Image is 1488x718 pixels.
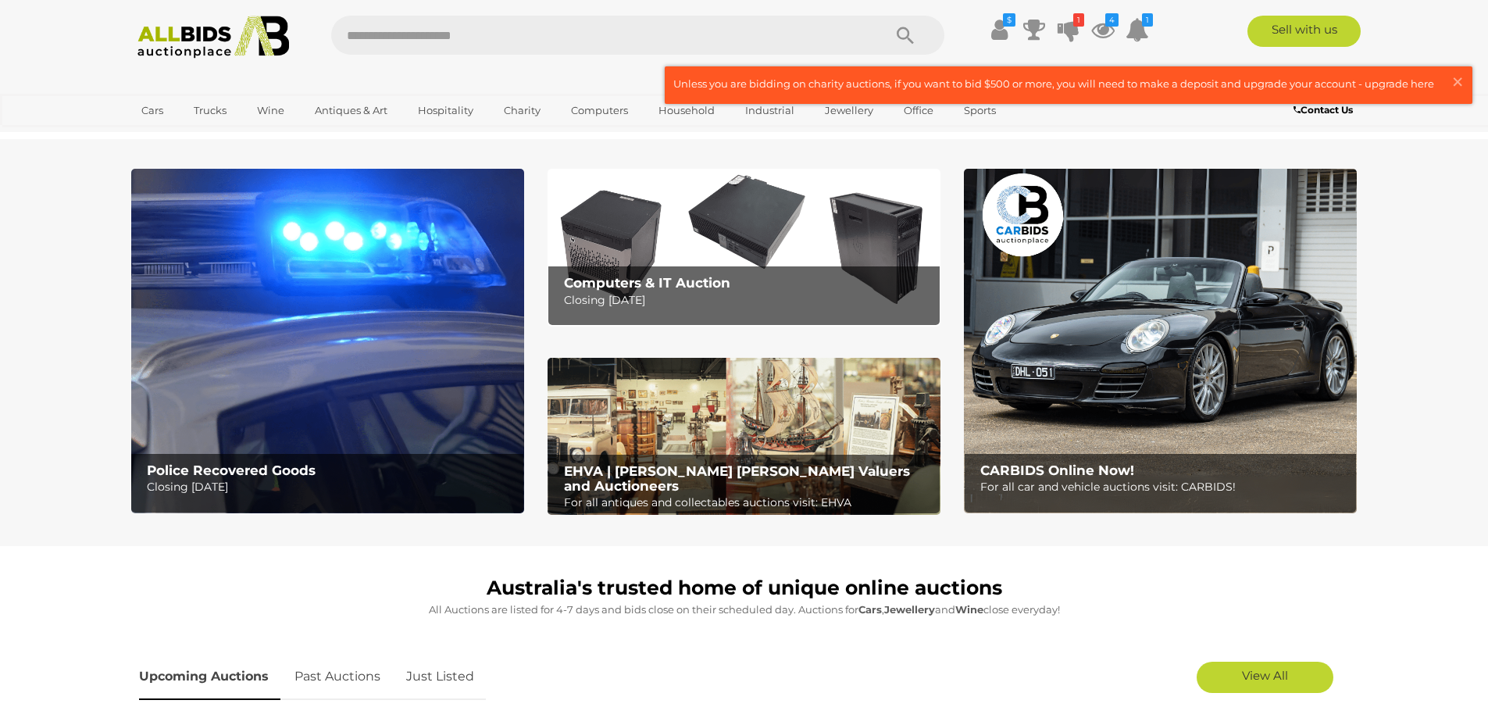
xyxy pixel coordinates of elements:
[964,169,1357,513] a: CARBIDS Online Now! CARBIDS Online Now! For all car and vehicle auctions visit: CARBIDS!
[884,603,935,616] strong: Jewellery
[131,98,173,123] a: Cars
[548,358,940,516] a: EHVA | Evans Hastings Valuers and Auctioneers EHVA | [PERSON_NAME] [PERSON_NAME] Valuers and Auct...
[980,477,1348,497] p: For all car and vehicle auctions visit: CARBIDS!
[139,654,280,700] a: Upcoming Auctions
[1294,104,1353,116] b: Contact Us
[283,654,392,700] a: Past Auctions
[394,654,486,700] a: Just Listed
[648,98,725,123] a: Household
[866,16,944,55] button: Search
[131,169,524,513] a: Police Recovered Goods Police Recovered Goods Closing [DATE]
[564,463,910,494] b: EHVA | [PERSON_NAME] [PERSON_NAME] Valuers and Auctioneers
[858,603,882,616] strong: Cars
[247,98,294,123] a: Wine
[955,603,983,616] strong: Wine
[988,16,1012,44] a: $
[131,169,524,513] img: Police Recovered Goods
[1126,16,1149,44] a: 1
[564,291,932,310] p: Closing [DATE]
[815,98,883,123] a: Jewellery
[1057,16,1080,44] a: 1
[1003,13,1015,27] i: $
[184,98,237,123] a: Trucks
[139,601,1350,619] p: All Auctions are listed for 4-7 days and bids close on their scheduled day. Auctions for , and cl...
[1247,16,1361,47] a: Sell with us
[564,493,932,513] p: For all antiques and collectables auctions visit: EHVA
[131,123,262,149] a: [GEOGRAPHIC_DATA]
[1242,668,1288,683] span: View All
[1197,662,1333,693] a: View All
[1091,16,1115,44] a: 4
[1294,102,1357,119] a: Contact Us
[129,16,298,59] img: Allbids.com.au
[1142,13,1153,27] i: 1
[147,477,515,497] p: Closing [DATE]
[548,169,940,326] img: Computers & IT Auction
[954,98,1006,123] a: Sports
[408,98,484,123] a: Hospitality
[735,98,805,123] a: Industrial
[564,275,730,291] b: Computers & IT Auction
[548,169,940,326] a: Computers & IT Auction Computers & IT Auction Closing [DATE]
[1073,13,1084,27] i: 1
[980,463,1134,478] b: CARBIDS Online Now!
[894,98,944,123] a: Office
[494,98,551,123] a: Charity
[1451,66,1465,97] span: ×
[561,98,638,123] a: Computers
[305,98,398,123] a: Antiques & Art
[1105,13,1119,27] i: 4
[147,463,316,478] b: Police Recovered Goods
[139,577,1350,599] h1: Australia's trusted home of unique online auctions
[964,169,1357,513] img: CARBIDS Online Now!
[548,358,940,516] img: EHVA | Evans Hastings Valuers and Auctioneers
